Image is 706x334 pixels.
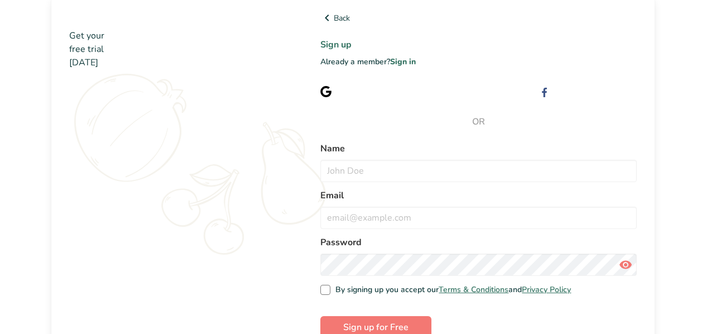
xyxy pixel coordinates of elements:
[320,38,637,51] h1: Sign up
[439,284,508,295] a: Terms & Conditions
[390,56,416,67] a: Sign in
[320,189,637,202] label: Email
[320,207,637,229] input: email@example.com
[343,321,409,334] span: Sign up for Free
[330,285,571,295] span: By signing up you accept our and
[320,56,637,68] p: Already a member?
[320,11,637,25] a: Back
[558,85,637,97] div: Sign up
[320,142,637,155] label: Name
[69,11,178,25] img: Food Label Maker
[69,29,285,69] h2: Get your free trial [DATE]
[522,284,571,295] a: Privacy Policy
[320,236,637,249] label: Password
[320,115,637,128] span: OR
[367,86,411,97] span: with Google
[584,86,637,97] span: with Facebook
[340,85,411,97] div: Sign up
[320,160,637,182] input: John Doe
